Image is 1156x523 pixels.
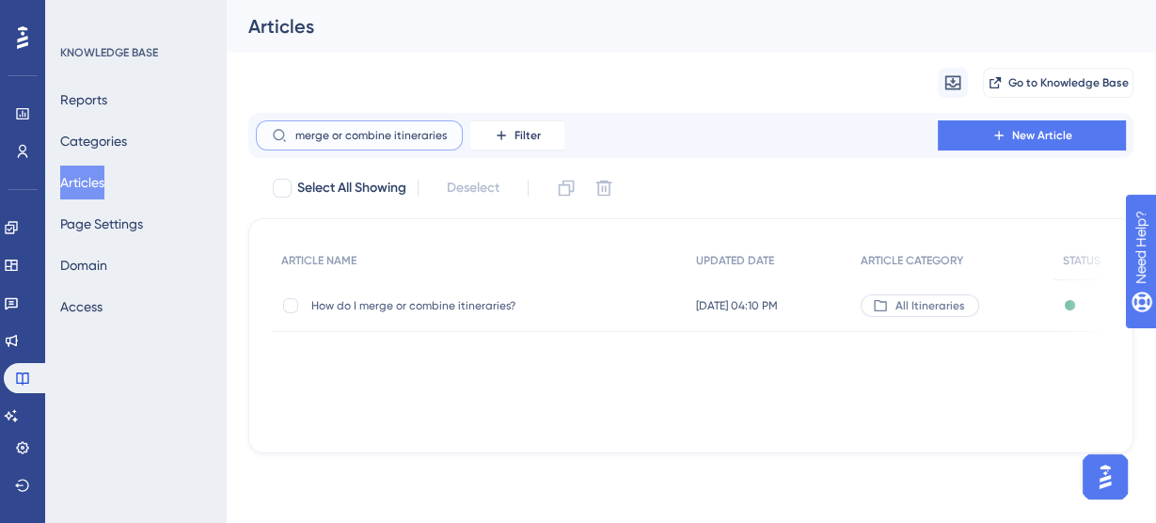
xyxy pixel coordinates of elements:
[294,129,447,142] input: Search
[60,124,127,158] button: Categories
[60,45,158,60] div: KNOWLEDGE BASE
[1077,449,1133,505] iframe: UserGuiding AI Assistant Launcher
[1012,128,1072,143] span: New Article
[297,177,406,199] span: Select All Showing
[938,120,1126,151] button: New Article
[430,171,516,205] button: Deselect
[1063,253,1101,268] span: STATUS
[248,13,1086,40] div: Articles
[696,298,778,313] span: [DATE] 04:10 PM
[60,83,107,117] button: Reports
[44,5,118,27] span: Need Help?
[1008,75,1129,90] span: Go to Knowledge Base
[281,253,356,268] span: ARTICLE NAME
[515,128,541,143] span: Filter
[983,68,1133,98] button: Go to Knowledge Base
[861,253,963,268] span: ARTICLE CATEGORY
[696,253,774,268] span: UPDATED DATE
[311,298,612,313] span: How do I merge or combine itineraries?
[60,290,103,324] button: Access
[895,298,965,313] span: All Itineraries
[60,207,143,241] button: Page Settings
[470,120,564,151] button: Filter
[447,177,499,199] span: Deselect
[60,166,104,199] button: Articles
[60,248,107,282] button: Domain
